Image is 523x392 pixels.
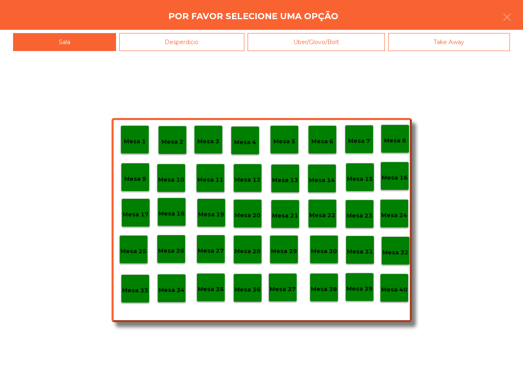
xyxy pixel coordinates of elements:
[347,174,373,184] p: Mesa 15
[309,176,335,185] p: Mesa 14
[121,247,147,256] p: Mesa 25
[347,247,373,256] p: Mesa 31
[158,246,184,256] p: Mesa 26
[235,175,261,185] p: Mesa 12
[198,285,224,294] p: Mesa 35
[311,247,337,256] p: Mesa 30
[168,10,338,22] h4: Por favor selecione uma opção
[123,210,149,219] p: Mesa 17
[197,175,224,185] p: Mesa 11
[235,211,261,220] p: Mesa 20
[198,210,224,219] p: Mesa 19
[311,285,337,294] p: Mesa 38
[273,137,295,146] p: Mesa 5
[159,285,185,295] p: Mesa 34
[124,137,146,146] p: Mesa 1
[198,246,224,256] p: Mesa 27
[270,285,296,294] p: Mesa 37
[346,284,373,294] p: Mesa 39
[381,285,407,294] p: Mesa 40
[381,211,407,220] p: Mesa 24
[119,33,245,51] div: Desperdicio
[272,211,298,220] p: Mesa 21
[272,176,298,185] p: Mesa 13
[122,286,148,295] p: Mesa 33
[234,138,256,147] p: Mesa 4
[158,175,184,185] p: Mesa 10
[161,137,183,147] p: Mesa 2
[248,33,385,51] div: Uber/Glovo/Bolt
[124,174,146,184] p: Mesa 9
[309,211,335,220] p: Mesa 22
[197,137,219,146] p: Mesa 3
[311,137,333,146] p: Mesa 6
[159,209,185,218] p: Mesa 18
[13,33,116,51] div: Sala
[235,247,261,256] p: Mesa 28
[348,136,370,146] p: Mesa 7
[382,173,408,183] p: Mesa 16
[271,247,297,256] p: Mesa 29
[388,33,510,51] div: Take Away
[346,211,373,220] p: Mesa 23
[384,136,406,145] p: Mesa 8
[235,285,261,294] p: Mesa 36
[382,248,409,257] p: Mesa 32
